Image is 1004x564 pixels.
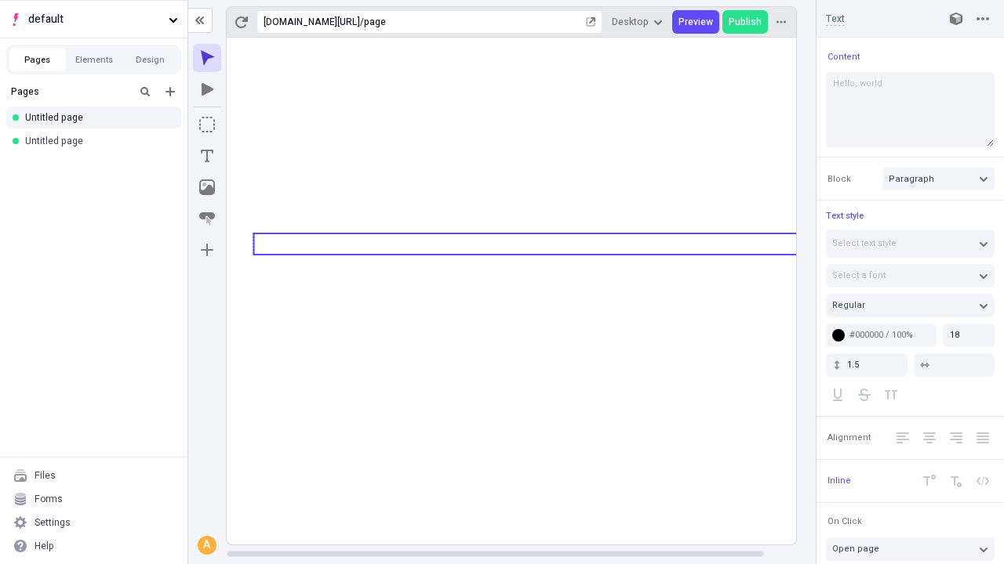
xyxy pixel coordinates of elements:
[35,516,71,529] div: Settings
[9,48,66,71] button: Pages
[824,512,865,531] button: On Click
[824,169,854,188] button: Block
[193,110,221,139] button: Box
[729,16,762,28] span: Publish
[193,142,221,170] button: Text
[199,537,215,553] div: A
[612,16,649,28] span: Desktop
[918,426,941,450] button: Center Align
[971,469,995,493] button: Code
[66,48,122,71] button: Elements
[161,82,180,101] button: Add new
[606,10,669,34] button: Desktop
[264,16,360,28] div: [URL][DOMAIN_NAME]
[849,329,930,341] div: #000000 / 100%
[889,172,934,186] span: Paragraph
[828,173,851,185] span: Block
[832,542,879,555] span: Open page
[826,230,995,258] button: Select text style
[826,209,864,222] span: Text style
[678,16,713,28] span: Preview
[824,472,854,490] button: Inline
[944,426,968,450] button: Right Align
[882,167,995,190] button: Paragraph
[360,16,364,28] div: /
[826,72,995,147] textarea: Hello, wor
[832,269,886,282] span: Select a font
[828,432,871,443] span: Alignment
[944,469,968,493] button: Subscript
[193,204,221,233] button: Button
[826,324,937,347] button: #000000 / 100%
[828,515,862,527] span: On Click
[832,298,865,312] span: Regular
[826,537,995,561] button: Open page
[971,426,995,450] button: Justify
[25,135,169,147] div: Untitled page
[35,493,63,505] div: Forms
[25,111,169,124] div: Untitled page
[824,47,863,66] button: Content
[826,264,995,287] button: Select a font
[11,85,129,98] div: Pages
[122,48,179,71] button: Design
[826,12,929,26] input: Text
[832,237,897,250] span: Select text style
[35,469,56,482] div: Files
[828,51,860,63] span: Content
[918,469,941,493] button: Superscript
[891,426,915,450] button: Left Align
[364,16,583,28] div: page
[193,173,221,201] button: Image
[28,11,162,28] span: default
[828,475,851,486] span: Inline
[826,294,995,317] button: Regular
[35,540,54,552] div: Help
[722,10,768,34] button: Publish
[672,10,719,34] button: Preview
[824,428,874,447] button: Alignment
